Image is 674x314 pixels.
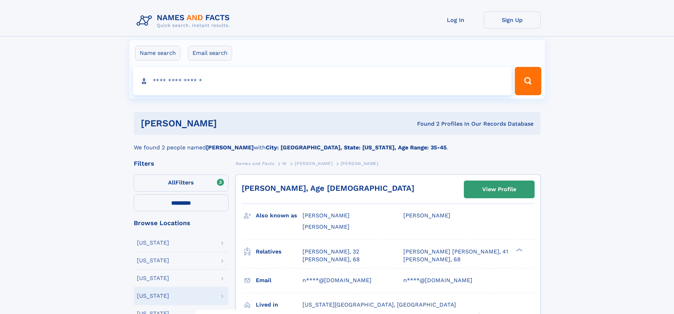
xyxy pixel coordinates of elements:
div: View Profile [482,181,516,198]
button: Search Button [515,67,541,95]
div: Found 2 Profiles In Our Records Database [317,120,534,128]
span: [PERSON_NAME] [295,161,333,166]
a: Sign Up [484,11,541,29]
b: [PERSON_NAME] [206,144,254,151]
div: Filters [134,160,229,167]
div: Browse Locations [134,220,229,226]
b: City: [GEOGRAPHIC_DATA], State: [US_STATE], Age Range: 35-45 [266,144,447,151]
a: [PERSON_NAME], Age [DEMOGRAPHIC_DATA] [242,184,414,193]
a: [PERSON_NAME], 68 [403,256,461,263]
a: Names and Facts [236,159,275,168]
a: [PERSON_NAME], 68 [303,256,360,263]
div: [US_STATE] [137,240,169,246]
a: Log In [427,11,484,29]
div: We found 2 people named with . [134,135,541,152]
span: [US_STATE][GEOGRAPHIC_DATA], [GEOGRAPHIC_DATA] [303,301,456,308]
div: ❯ [514,247,523,252]
div: [US_STATE] [137,258,169,263]
a: W [282,159,287,168]
span: W [282,161,287,166]
span: [PERSON_NAME] [303,223,350,230]
h3: Lived in [256,299,303,311]
span: All [168,179,175,186]
a: [PERSON_NAME] [295,159,333,168]
h3: Relatives [256,246,303,258]
h3: Also known as [256,210,303,222]
span: [PERSON_NAME] [341,161,379,166]
label: Email search [188,46,232,61]
label: Filters [134,175,229,192]
img: Logo Names and Facts [134,11,236,30]
h3: Email [256,274,303,286]
a: [PERSON_NAME], 32 [303,248,359,256]
span: [PERSON_NAME] [303,212,350,219]
a: View Profile [464,181,534,198]
div: [US_STATE] [137,275,169,281]
a: [PERSON_NAME] [PERSON_NAME], 41 [403,248,508,256]
span: [PERSON_NAME] [403,212,450,219]
input: search input [133,67,512,95]
h1: [PERSON_NAME] [141,119,317,128]
label: Name search [135,46,180,61]
div: [US_STATE] [137,293,169,299]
